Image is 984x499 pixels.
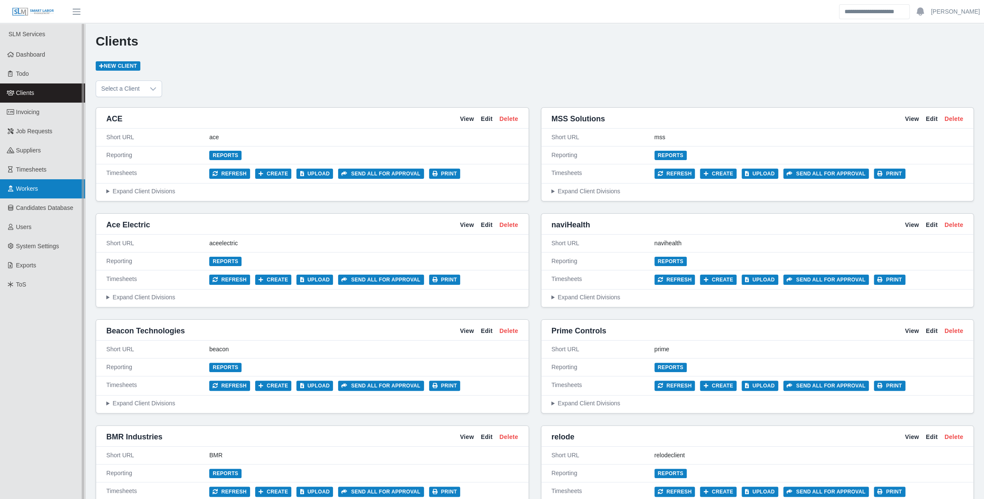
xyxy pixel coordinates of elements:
button: Upload [742,487,778,497]
button: Print [429,487,461,497]
a: View [460,433,474,442]
a: Edit [926,327,938,336]
img: SLM Logo [12,7,54,17]
span: MSS Solutions [552,113,605,125]
a: View [905,327,919,336]
button: Print [874,487,905,497]
input: Search [839,4,910,19]
a: Reports [654,363,687,372]
a: Edit [926,115,938,123]
a: Reports [209,469,242,478]
div: Timesheets [106,487,209,497]
button: Send all for approval [783,275,869,285]
div: Timesheets [552,381,654,391]
span: Job Requests [16,128,53,135]
div: Timesheets [106,275,209,285]
div: beacon [209,345,518,354]
button: Print [429,275,461,285]
a: Reports [209,257,242,266]
div: Short URL [552,451,654,460]
span: Clients [16,89,34,96]
span: Select a Client [96,81,145,97]
span: ACE [106,113,122,125]
div: Timesheets [106,169,209,179]
a: Edit [926,433,938,442]
button: Upload [742,169,778,179]
button: Print [874,381,905,391]
summary: Expand Client Divisions [552,293,964,302]
a: Reports [654,151,687,160]
div: Reporting [552,151,654,160]
div: Short URL [552,239,654,248]
button: Print [429,169,461,179]
a: Reports [209,363,242,372]
div: Short URL [552,133,654,142]
button: Send all for approval [338,275,424,285]
button: Upload [296,169,333,179]
button: Refresh [209,275,250,285]
div: BMR [209,451,518,460]
button: Send all for approval [338,487,424,497]
a: Edit [481,221,493,229]
a: Reports [654,257,687,266]
button: Send all for approval [338,381,424,391]
span: Users [16,224,32,230]
button: Refresh [654,275,695,285]
button: Create [255,381,292,391]
span: BMR Industries [106,431,162,443]
h1: Clients [96,34,974,49]
a: Delete [499,115,518,123]
button: Create [700,169,737,179]
span: Suppliers [16,147,41,154]
span: Workers [16,185,38,192]
div: Reporting [106,151,209,160]
a: Edit [926,221,938,229]
span: Exports [16,262,36,269]
button: Create [700,487,737,497]
span: relode [552,431,574,443]
button: Upload [742,381,778,391]
span: System Settings [16,243,59,249]
button: Refresh [209,169,250,179]
div: Reporting [106,257,209,266]
div: Short URL [106,133,209,142]
button: Create [255,275,292,285]
button: Send all for approval [783,381,869,391]
summary: Expand Client Divisions [106,187,518,196]
button: Print [429,381,461,391]
a: Delete [944,221,963,229]
a: View [905,433,919,442]
button: Refresh [209,487,250,497]
button: Refresh [654,169,695,179]
span: Timesheets [16,166,47,173]
div: Timesheets [552,275,654,285]
div: Short URL [552,345,654,354]
a: Delete [944,433,963,442]
a: View [460,221,474,229]
a: Edit [481,433,493,442]
div: Short URL [106,239,209,248]
summary: Expand Client Divisions [106,293,518,302]
span: Dashboard [16,51,46,58]
span: SLM Services [9,31,45,37]
div: Reporting [106,363,209,372]
div: Short URL [106,451,209,460]
a: [PERSON_NAME] [931,7,980,16]
button: Send all for approval [783,487,869,497]
button: Upload [296,381,333,391]
div: Short URL [106,345,209,354]
span: Beacon Technologies [106,325,185,337]
a: Edit [481,115,493,123]
summary: Expand Client Divisions [552,187,964,196]
a: Delete [944,115,963,123]
div: Timesheets [552,487,654,497]
span: naviHealth [552,219,590,231]
a: New Client [96,61,140,71]
span: Todo [16,70,29,77]
button: Upload [742,275,778,285]
button: Create [700,275,737,285]
button: Send all for approval [338,169,424,179]
a: Delete [499,327,518,336]
a: View [905,115,919,123]
a: Delete [499,221,518,229]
